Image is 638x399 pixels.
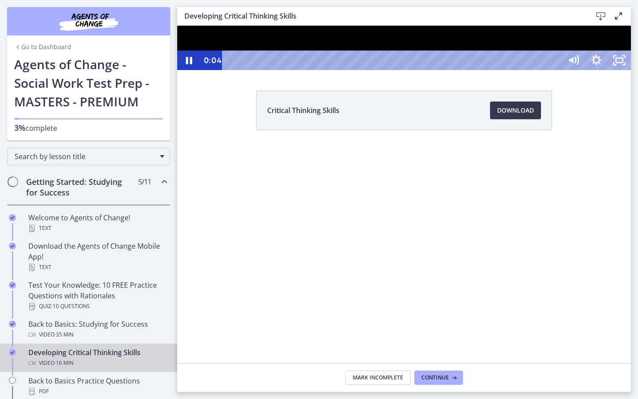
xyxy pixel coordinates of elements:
div: Quiz [28,301,167,312]
div: Back to Basics: Studying for Success [28,319,167,340]
h3: Developing Critical Thinking Skills [184,11,578,21]
a: Download [490,102,541,119]
button: Mark Incomplete [345,371,411,385]
div: Video [28,358,167,368]
i: Completed [9,282,16,289]
div: Developing Critical Thinking Skills [28,347,167,368]
p: complete [14,122,163,133]
div: PDF [28,386,167,397]
span: 3% [14,122,26,133]
iframe: Video Lesson [177,26,631,70]
i: Completed [9,214,16,221]
a: Go to Dashboard [14,43,71,51]
div: Search by lesson title [7,148,170,165]
div: Video [28,329,167,340]
button: Continue [414,371,463,385]
div: Text [28,223,167,234]
div: Download the Agents of Change Mobile App! [28,241,167,273]
span: Download [497,105,534,116]
i: Completed [9,349,16,356]
img: Agents of Change [35,11,142,32]
h2: Getting Started: Studying for Success [26,176,134,198]
span: Critical Thinking Skills [267,105,339,116]
span: · 35 min [54,329,74,340]
span: · 10 Questions [51,301,90,312]
span: Mark Incomplete [353,374,403,381]
span: Continue [421,374,449,381]
span: 5 / 11 [138,176,151,187]
h1: Agents of Change - Social Work Test Prep - MASTERS - PREMIUM [14,55,163,111]
div: Back to Basics Practice Questions [28,376,167,397]
div: Welcome to Agents of Change! [28,212,167,234]
span: · 16 min [54,358,74,368]
i: Completed [9,243,16,250]
div: Text [28,262,167,273]
span: Search by lesson title [15,152,156,161]
i: Completed [9,321,16,328]
div: Test Your Knowledge: 10 FREE Practice Questions with Rationales [28,280,167,312]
